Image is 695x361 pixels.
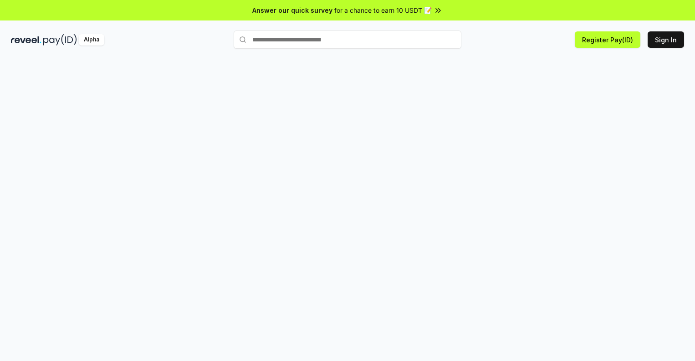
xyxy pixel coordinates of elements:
[334,5,432,15] span: for a chance to earn 10 USDT 📝
[11,34,41,46] img: reveel_dark
[43,34,77,46] img: pay_id
[575,31,640,48] button: Register Pay(ID)
[79,34,104,46] div: Alpha
[648,31,684,48] button: Sign In
[252,5,332,15] span: Answer our quick survey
